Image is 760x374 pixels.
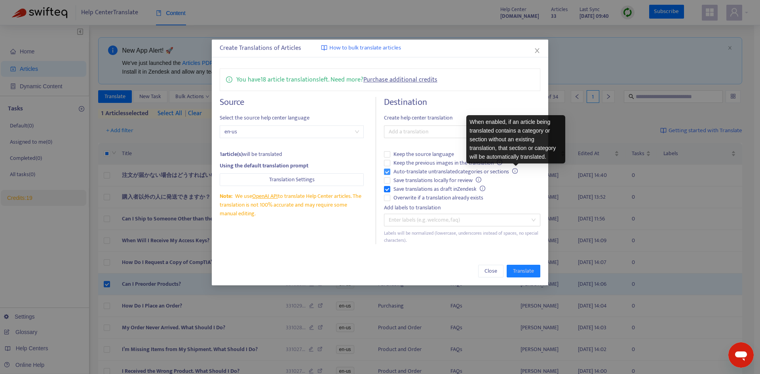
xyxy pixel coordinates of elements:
a: Purchase additional credits [363,74,437,85]
div: Labels will be normalized (lowercase, underscores instead of spaces, no special characters). [384,230,540,245]
img: image-link [321,45,327,51]
span: info-circle [512,168,518,174]
div: When enabled, if an article being translated contains a category or section without an existing t... [469,118,562,161]
span: How to bulk translate articles [329,44,401,53]
strong: 1 article(s) [220,150,243,159]
div: Create Translations of Articles [220,44,541,53]
span: Close [484,267,497,275]
span: info-circle [476,177,481,182]
button: Close [478,265,503,277]
span: Select the source help center language [220,114,364,122]
span: info-circle [226,75,232,83]
p: You have 18 article translations left. Need more? [236,75,437,85]
button: Translate [507,265,540,277]
span: en-us [224,126,359,138]
a: How to bulk translate articles [321,44,401,53]
div: We use to translate Help Center articles. The translation is not 100% accurate and may require so... [220,192,364,218]
span: Keep the previous images in the translation [390,159,505,167]
span: Create help center translation [384,114,540,122]
h4: Destination [384,97,540,108]
iframe: Button to launch messaging window, conversation in progress [728,342,754,368]
div: Add labels to translation [384,203,540,212]
a: OpenAI API [252,192,278,201]
div: will be translated [220,150,364,159]
div: Using the default translation prompt [220,161,364,170]
h4: Source [220,97,364,108]
span: Overwrite if a translation already exists [390,194,486,202]
button: Translation Settings [220,173,364,186]
button: Close [533,46,541,55]
span: Translation Settings [269,175,315,184]
span: Save translations locally for review [390,176,484,185]
span: info-circle [480,186,485,191]
span: Note: [220,192,232,201]
span: Save translations as draft in Zendesk [390,185,488,194]
span: close [534,47,540,54]
span: Auto-translate untranslated categories or sections [390,167,521,176]
span: Keep the source language [390,150,457,159]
